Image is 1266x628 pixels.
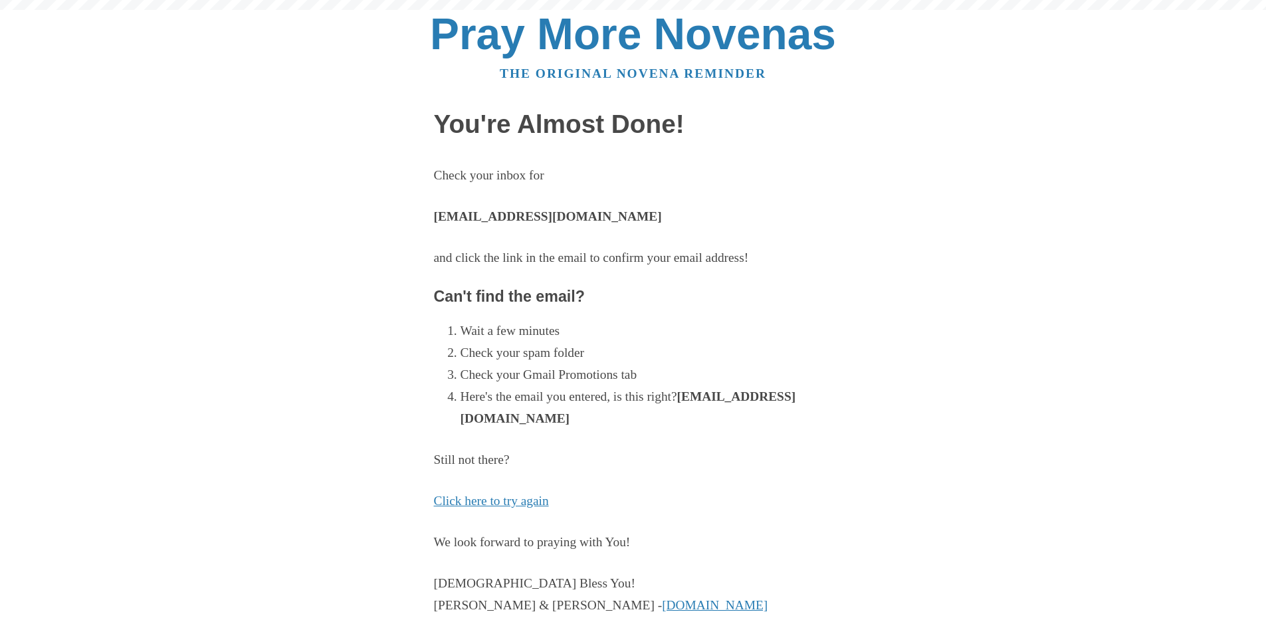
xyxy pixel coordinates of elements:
li: Wait a few minutes [461,320,833,342]
a: Pray More Novenas [430,9,836,58]
strong: [EMAIL_ADDRESS][DOMAIN_NAME] [461,389,796,425]
li: Check your Gmail Promotions tab [461,364,833,386]
p: [DEMOGRAPHIC_DATA] Bless You! [PERSON_NAME] & [PERSON_NAME] - [434,573,833,617]
li: Check your spam folder [461,342,833,364]
p: Check your inbox for [434,165,833,187]
h3: Can't find the email? [434,288,833,306]
strong: [EMAIL_ADDRESS][DOMAIN_NAME] [434,209,662,223]
p: We look forward to praying with You! [434,532,833,554]
li: Here's the email you entered, is this right? [461,386,833,430]
p: and click the link in the email to confirm your email address! [434,247,833,269]
a: [DOMAIN_NAME] [662,598,768,612]
a: The original novena reminder [500,66,766,80]
p: Still not there? [434,449,833,471]
h1: You're Almost Done! [434,110,833,139]
a: Click here to try again [434,494,549,508]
